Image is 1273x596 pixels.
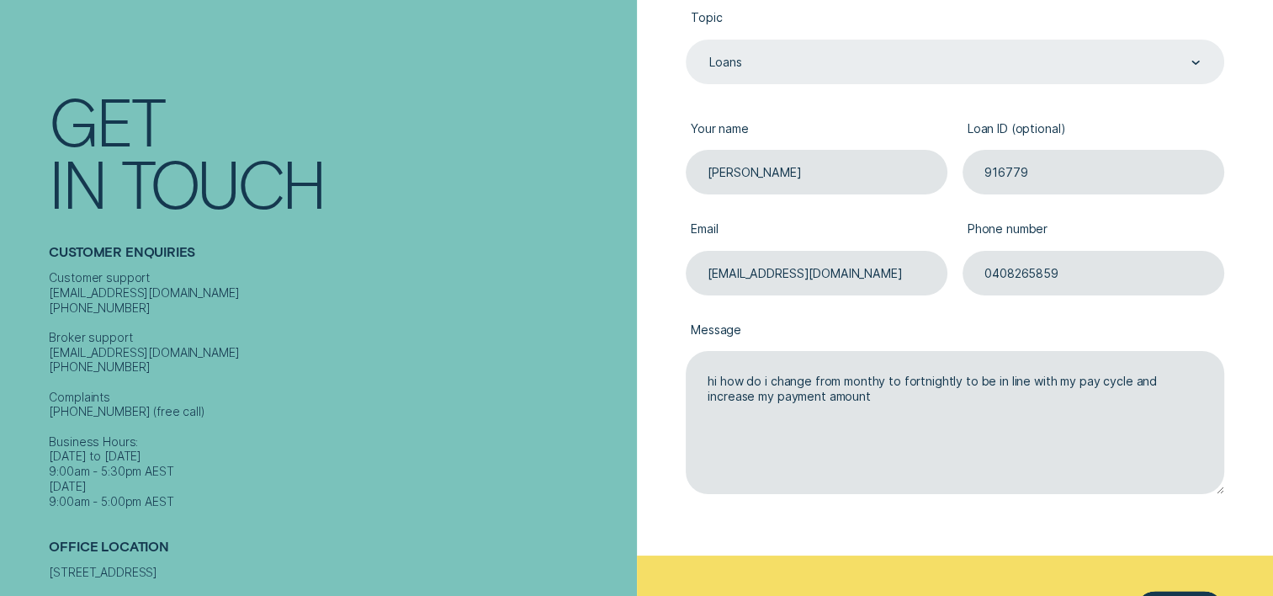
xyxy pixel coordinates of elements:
[686,210,947,251] label: Email
[686,109,947,151] label: Your name
[49,565,629,580] div: [STREET_ADDRESS]
[49,539,629,566] h2: Office Location
[49,244,629,271] h2: Customer Enquiries
[49,270,629,508] div: Customer support [EMAIL_ADDRESS][DOMAIN_NAME] [PHONE_NUMBER] Broker support [EMAIL_ADDRESS][DOMAI...
[963,210,1224,251] label: Phone number
[121,152,325,214] div: Touch
[49,89,163,152] div: Get
[963,109,1224,151] label: Loan ID (optional)
[49,152,105,214] div: In
[686,311,1224,352] label: Message
[49,89,629,214] h1: Get In Touch
[686,351,1224,494] textarea: hi how do i change from monthy to fortnightly to be in line with my pay cycle and increase my pay...
[709,56,741,71] div: Loans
